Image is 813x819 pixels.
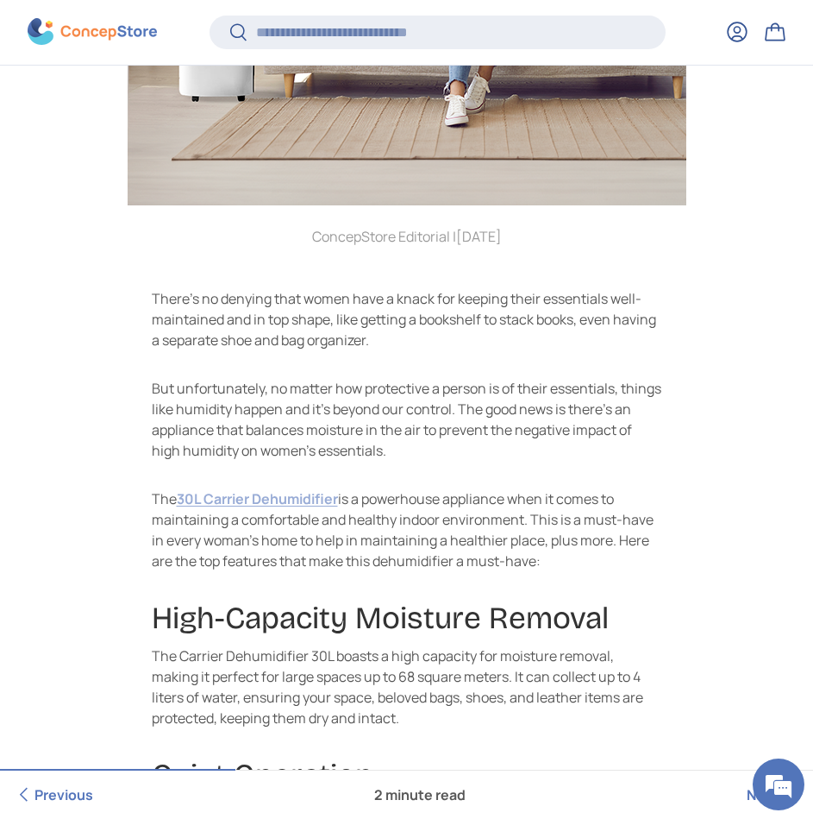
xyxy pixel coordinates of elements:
[100,217,238,392] span: We're online!
[28,19,157,46] img: ConcepStore
[152,488,662,571] p: The is a powerhouse appliance when it comes to maintaining a comfortable and healthy indoor envir...
[456,227,502,246] time: [DATE]
[177,489,338,508] a: 30L Carrier Dehumidifier
[747,785,779,804] span: Next
[360,771,479,819] span: 2 minute read
[152,756,662,796] h2: Quiet Operation
[152,646,662,728] p: The Carrier Dehumidifier 30L boasts a high capacity for moisture removal, making it perfect for l...
[152,599,662,639] h2: High-Capacity Moisture Removal
[90,97,290,119] div: Chat with us now
[14,771,93,819] a: Previous
[152,288,662,350] p: There's no denying that women have a knack for keeping their essentials well-maintained and in to...
[747,771,799,819] a: Next
[76,226,738,247] p: ConcepStore Editorial |
[283,9,324,50] div: Minimize live chat window
[152,378,662,461] p: But unfortunately, no matter how protective a person is of their essentials, things like humidity...
[9,471,328,532] textarea: Type your message and hit 'Enter'
[34,785,93,804] span: Previous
